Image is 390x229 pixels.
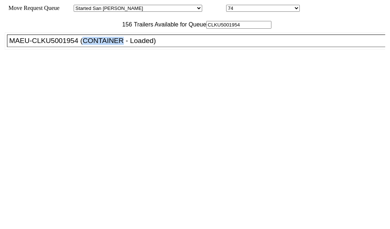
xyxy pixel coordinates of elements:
[119,21,132,28] span: 156
[5,5,60,11] span: Move Request Queue
[9,37,390,45] div: MAEU-CLKU5001954 (CONTAINER - Loaded)
[61,5,72,11] span: Area
[132,21,207,28] span: Trailers Available for Queue
[204,5,225,11] span: Location
[206,21,271,29] input: Filter Available Trailers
